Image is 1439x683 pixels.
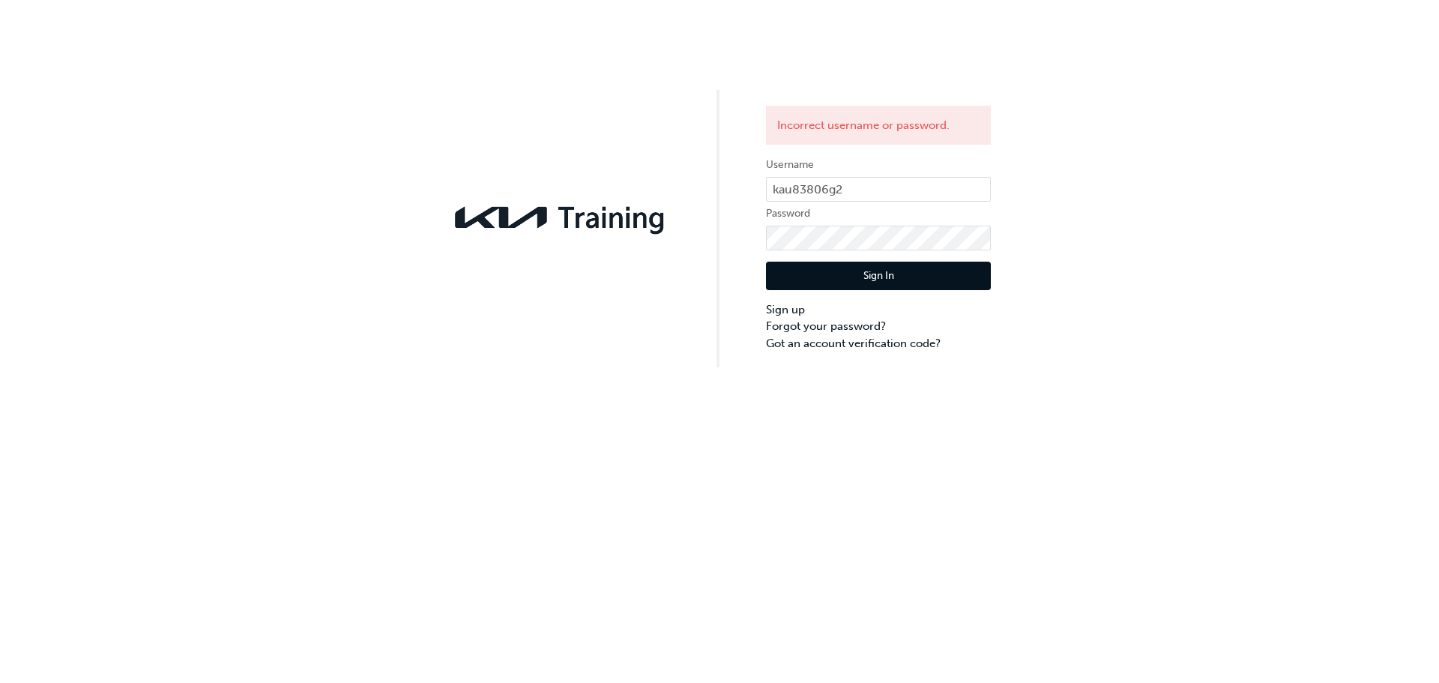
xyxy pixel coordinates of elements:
a: Forgot your password? [766,318,991,335]
label: Password [766,205,991,223]
a: Sign up [766,301,991,319]
div: Incorrect username or password. [766,106,991,145]
img: kia-training [448,197,673,238]
label: Username [766,156,991,174]
a: Got an account verification code? [766,335,991,352]
input: Username [766,177,991,202]
button: Sign In [766,262,991,290]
